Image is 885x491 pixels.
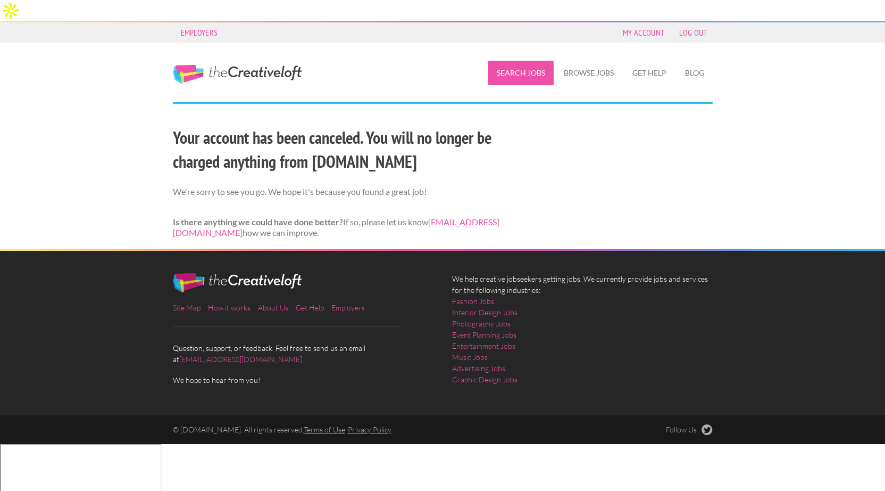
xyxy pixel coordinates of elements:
[173,374,433,386] span: We hope to hear from you!
[173,303,201,312] a: Site Map
[452,318,511,329] a: Photography Jobs
[208,303,251,312] a: How it works
[677,61,713,85] a: Blog
[488,61,554,85] a: Search Jobs
[304,425,345,434] a: Terms of Use
[452,296,494,307] a: Fashion Jobs
[452,374,517,385] a: Graphic Design Jobs
[555,61,622,85] a: Browse Jobs
[173,65,302,84] a: The Creative Loft
[163,273,442,386] div: Question, support, or feedback. Feel free to send us an email at
[452,307,517,318] a: Interior Design Jobs
[173,217,527,239] p: If so, please let us know how we can improve.
[348,425,391,434] a: Privacy Policy
[674,25,712,40] a: Log Out
[173,186,527,198] p: We're sorry to see you go. We hope it's because you found a great job!
[296,303,324,312] a: Get Help
[258,303,288,312] a: About Us
[173,273,302,292] img: The Creative Loft
[173,126,527,174] h2: Your account has been canceled. You will no longer be charged anything from [DOMAIN_NAME]
[617,25,670,40] a: My Account
[666,424,713,435] a: Follow Us
[179,355,302,364] a: [EMAIL_ADDRESS][DOMAIN_NAME]
[624,61,675,85] a: Get Help
[452,351,488,363] a: Music Jobs
[331,303,365,312] a: Employers
[163,424,582,435] div: © [DOMAIN_NAME]. All rights reserved. -
[452,329,516,340] a: Event Planning Jobs
[176,25,223,40] a: Employers
[173,217,499,238] a: [EMAIL_ADDRESS][DOMAIN_NAME]
[452,363,505,374] a: Advertising Jobs
[442,273,722,394] div: We help creative jobseekers getting jobs. We currently provide jobs and services for the followin...
[173,217,343,227] strong: Is there anything we could have done better?
[452,340,515,351] a: Entertainment Jobs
